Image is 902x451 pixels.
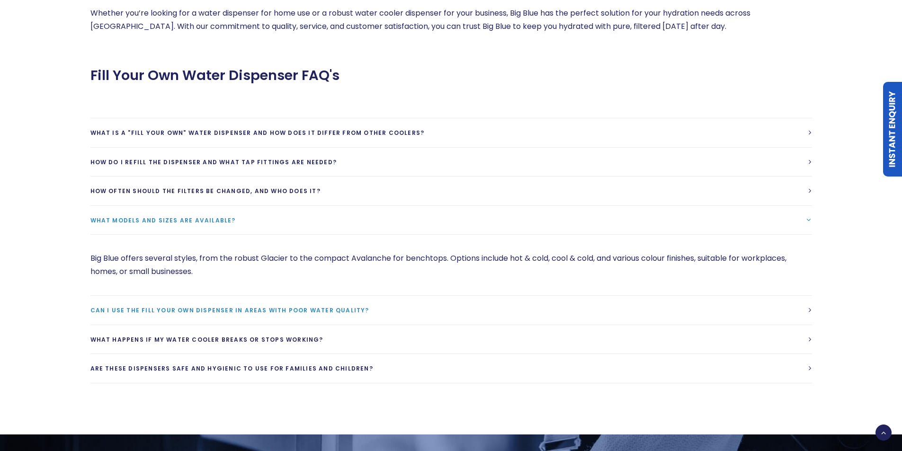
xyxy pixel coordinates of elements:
a: How often should the filters be changed, and who does it? [90,177,812,205]
p: Whether you’re looking for a water dispenser for home use or a robust water cooler dispenser for ... [90,7,812,33]
a: What happens if my water cooler breaks or stops working? [90,325,812,354]
a: Instant Enquiry [883,82,902,177]
span: How do I refill the dispenser and what tap fittings are needed? [90,158,337,166]
span: What is a "fill your own" water dispenser and how does it differ from other coolers? [90,129,425,137]
span: How often should the filters be changed, and who does it? [90,187,321,195]
iframe: Chatbot [839,389,889,438]
a: What is a "fill your own" water dispenser and how does it differ from other coolers? [90,118,812,147]
span: Can I use the fill your own dispenser in areas with poor water quality? [90,306,369,314]
span: What models and sizes are available? [90,216,236,224]
a: What models and sizes are available? [90,206,812,235]
span: What happens if my water cooler breaks or stops working? [90,336,323,344]
p: Big Blue offers several styles, from the robust Glacier to the compact Avalanche for benchtops. O... [90,252,812,278]
a: Can I use the fill your own dispenser in areas with poor water quality? [90,296,812,325]
span: Fill Your Own Water Dispenser FAQ's [90,67,339,84]
a: Are these dispensers safe and hygienic to use for families and children? [90,354,812,383]
a: How do I refill the dispenser and what tap fittings are needed? [90,148,812,177]
span: Are these dispensers safe and hygienic to use for families and children? [90,364,373,372]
